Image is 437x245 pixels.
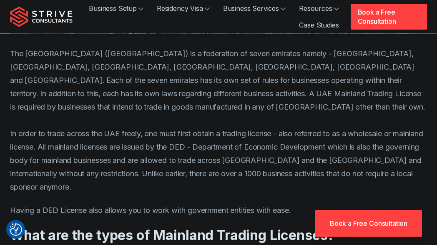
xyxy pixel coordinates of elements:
[10,223,22,236] button: Consent Preferences
[10,47,427,194] p: The [GEOGRAPHIC_DATA] ([GEOGRAPHIC_DATA]) is a federation of seven emirates namely - [GEOGRAPHIC_...
[10,6,73,27] img: Strive Consultants
[10,223,22,236] img: Revisit consent button
[315,210,422,237] a: Book a Free Consultation
[351,4,427,30] a: Book a Free Consultation
[10,204,427,217] p: Having a DED License also allows you to work with government entities with ease.
[10,227,427,244] h2: What are the types of Mainland Trading Licenses?
[292,17,345,33] a: Case Studies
